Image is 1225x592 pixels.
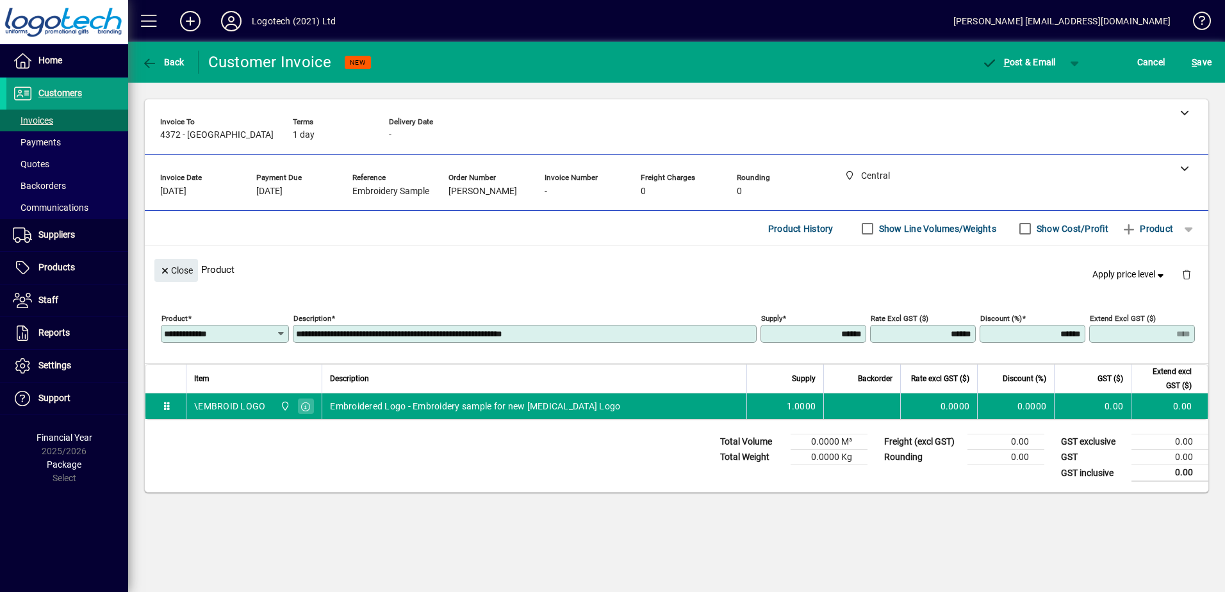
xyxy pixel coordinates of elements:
[982,57,1056,67] span: ost & Email
[38,262,75,272] span: Products
[37,432,92,443] span: Financial Year
[768,218,834,239] span: Product History
[1192,57,1197,67] span: S
[641,186,646,197] span: 0
[1188,51,1215,74] button: Save
[6,175,128,197] a: Backorders
[142,57,185,67] span: Back
[1171,259,1202,290] button: Delete
[980,314,1022,323] mat-label: Discount (%)
[763,217,839,240] button: Product History
[252,11,336,31] div: Logotech (2021) Ltd
[792,372,816,386] span: Supply
[975,51,1062,74] button: Post & Email
[6,317,128,349] a: Reports
[1134,51,1169,74] button: Cancel
[1055,465,1131,481] td: GST inclusive
[953,11,1171,31] div: [PERSON_NAME] [EMAIL_ADDRESS][DOMAIN_NAME]
[194,400,265,413] div: \EMBROID LOGO
[787,400,816,413] span: 1.0000
[876,222,996,235] label: Show Line Volumes/Weights
[293,314,331,323] mat-label: Description
[6,382,128,415] a: Support
[6,110,128,131] a: Invoices
[151,264,201,275] app-page-header-button: Close
[6,284,128,317] a: Staff
[967,450,1044,465] td: 0.00
[448,186,517,197] span: [PERSON_NAME]
[13,181,66,191] span: Backorders
[47,459,81,470] span: Package
[1055,434,1131,450] td: GST exclusive
[1192,52,1212,72] span: ave
[38,360,71,370] span: Settings
[38,55,62,65] span: Home
[791,450,867,465] td: 0.0000 Kg
[858,372,892,386] span: Backorder
[1131,393,1208,419] td: 0.00
[6,45,128,77] a: Home
[161,314,188,323] mat-label: Product
[1115,217,1180,240] button: Product
[6,153,128,175] a: Quotes
[330,372,369,386] span: Description
[1137,52,1165,72] span: Cancel
[967,434,1044,450] td: 0.00
[293,130,315,140] span: 1 day
[256,186,283,197] span: [DATE]
[737,186,742,197] span: 0
[352,186,429,197] span: Embroidery Sample
[160,186,186,197] span: [DATE]
[1004,57,1010,67] span: P
[1131,465,1208,481] td: 0.00
[878,450,967,465] td: Rounding
[128,51,199,74] app-page-header-button: Back
[1121,218,1173,239] span: Product
[908,400,969,413] div: 0.0000
[13,202,88,213] span: Communications
[194,372,210,386] span: Item
[1092,268,1167,281] span: Apply price level
[977,393,1054,419] td: 0.0000
[211,10,252,33] button: Profile
[38,327,70,338] span: Reports
[6,252,128,284] a: Products
[1183,3,1209,44] a: Knowledge Base
[160,260,193,281] span: Close
[38,88,82,98] span: Customers
[13,159,49,169] span: Quotes
[13,115,53,126] span: Invoices
[1139,365,1192,393] span: Extend excl GST ($)
[208,52,332,72] div: Customer Invoice
[545,186,547,197] span: -
[170,10,211,33] button: Add
[1098,372,1123,386] span: GST ($)
[6,350,128,382] a: Settings
[154,259,198,282] button: Close
[138,51,188,74] button: Back
[160,130,274,140] span: 4372 - [GEOGRAPHIC_DATA]
[714,450,791,465] td: Total Weight
[6,131,128,153] a: Payments
[38,229,75,240] span: Suppliers
[1055,450,1131,465] td: GST
[1131,434,1208,450] td: 0.00
[1003,372,1046,386] span: Discount (%)
[38,295,58,305] span: Staff
[350,58,366,67] span: NEW
[1087,263,1172,286] button: Apply price level
[714,434,791,450] td: Total Volume
[878,434,967,450] td: Freight (excl GST)
[330,400,620,413] span: Embroidered Logo - Embroidery sample for new [MEDICAL_DATA] Logo
[13,137,61,147] span: Payments
[145,246,1208,293] div: Product
[871,314,928,323] mat-label: Rate excl GST ($)
[38,393,70,403] span: Support
[1131,450,1208,465] td: 0.00
[1034,222,1108,235] label: Show Cost/Profit
[1054,393,1131,419] td: 0.00
[389,130,391,140] span: -
[761,314,782,323] mat-label: Supply
[277,399,292,413] span: Central
[6,197,128,218] a: Communications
